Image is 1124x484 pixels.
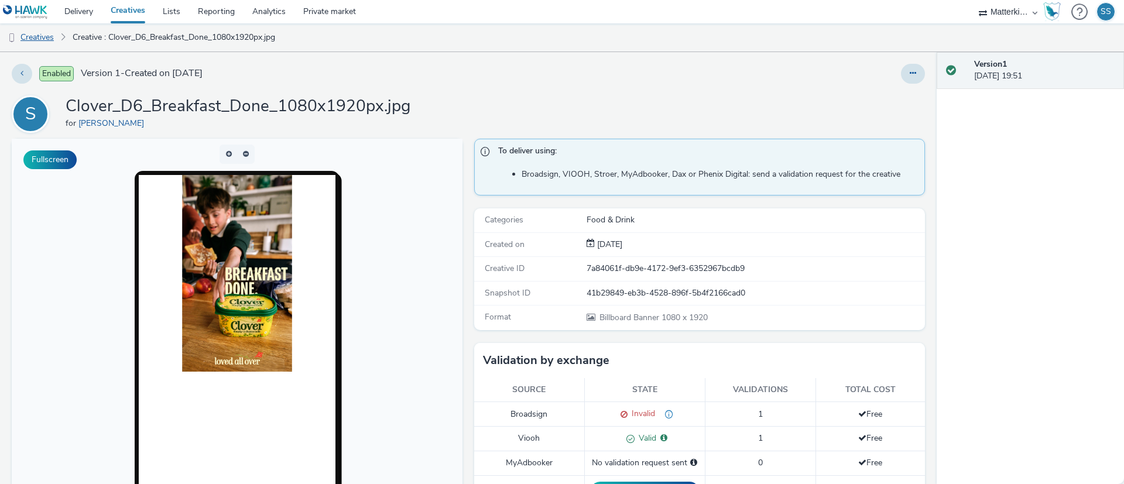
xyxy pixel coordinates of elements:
span: Categories [485,214,523,225]
img: undefined Logo [3,5,48,19]
button: Fullscreen [23,150,77,169]
span: Free [858,432,882,444]
span: Snapshot ID [485,287,530,298]
span: Invalid [628,408,655,419]
a: [PERSON_NAME] [78,118,149,129]
h1: Clover_D6_Breakfast_Done_1080x1920px.jpg [66,95,410,118]
h3: Validation by exchange [483,352,609,369]
td: Broadsign [474,402,584,427]
td: Viooh [474,427,584,451]
div: S [25,98,36,131]
span: 0 [758,457,763,468]
a: Creative : Clover_D6_Breakfast_Done_1080x1920px.jpg [67,23,281,52]
div: [DATE] 19:51 [974,59,1115,83]
span: Creative ID [485,263,525,274]
span: 1080 x 1920 [598,312,708,323]
span: Free [858,409,882,420]
div: 7a84061f-db9e-4172-9ef3-6352967bcdb9 [587,263,924,274]
li: Broadsign, VIOOH, Stroer, MyAdbooker, Dax or Phenix Digital: send a validation request for the cr... [522,169,919,180]
span: Version 1 - Created on [DATE] [81,67,203,80]
span: 1 [758,432,763,444]
th: Source [474,378,584,402]
span: [DATE] [595,239,622,250]
img: Advertisement preview [170,36,280,233]
div: Please select a deal below and click on Send to send a validation request to MyAdbooker. [690,457,697,469]
span: To deliver using: [498,145,913,160]
div: 41b29849-eb3b-4528-896f-5b4f2166cad0 [587,287,924,299]
span: Enabled [39,66,74,81]
th: Validations [705,378,815,402]
strong: Version 1 [974,59,1007,70]
img: dooh [6,32,18,44]
span: 1 [758,409,763,420]
span: for [66,118,78,129]
a: Hawk Academy [1043,2,1065,21]
div: static files need to be less than 1MB [655,408,673,420]
img: Hawk Academy [1043,2,1061,21]
div: Food & Drink [587,214,924,226]
span: Billboard Banner [599,312,662,323]
div: Creation 03 July 2025, 19:51 [595,239,622,250]
th: State [584,378,705,402]
th: Total cost [815,378,925,402]
span: Created on [485,239,525,250]
a: S [12,108,54,119]
span: Valid [635,432,656,444]
span: Free [858,457,882,468]
div: No validation request sent [591,457,699,469]
td: MyAdbooker [474,451,584,475]
div: SS [1101,3,1111,20]
span: Format [485,311,511,322]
